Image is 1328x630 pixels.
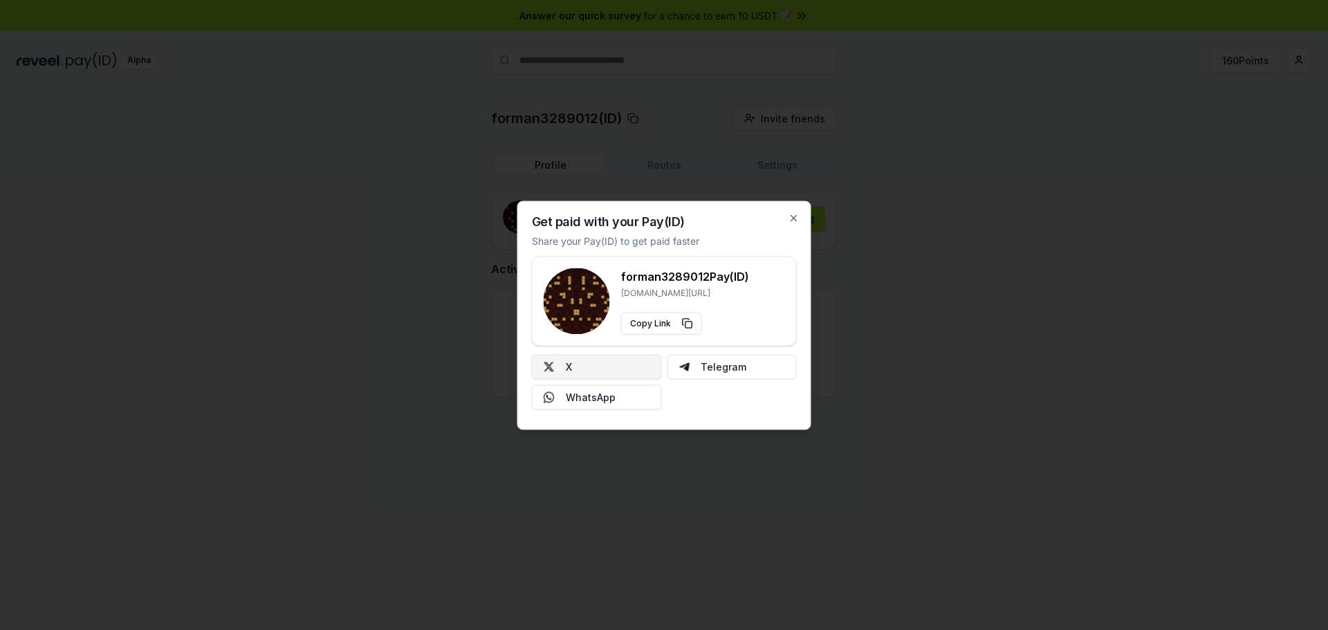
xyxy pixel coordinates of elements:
[544,391,555,402] img: Whatsapp
[667,354,797,379] button: Telegram
[532,215,685,228] h2: Get paid with your Pay(ID)
[532,354,662,379] button: X
[532,385,662,409] button: WhatsApp
[621,312,702,334] button: Copy Link
[679,361,690,372] img: Telegram
[621,268,749,284] h3: forman3289012 Pay(ID)
[532,233,699,248] p: Share your Pay(ID) to get paid faster
[544,361,555,372] img: X
[621,287,749,298] p: [DOMAIN_NAME][URL]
